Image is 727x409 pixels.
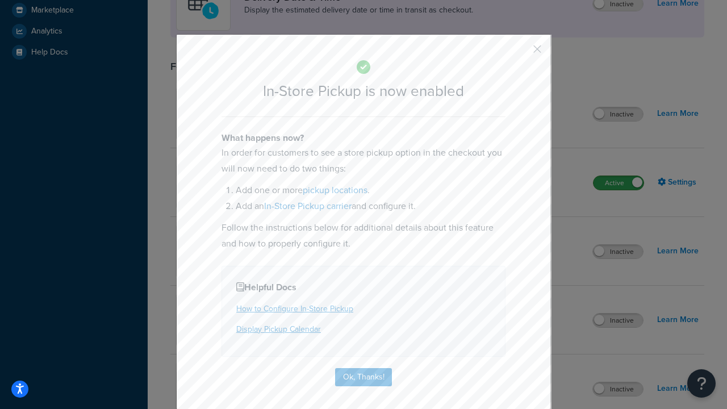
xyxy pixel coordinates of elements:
[335,368,392,386] button: Ok, Thanks!
[222,145,505,177] p: In order for customers to see a store pickup option in the checkout you will now need to do two t...
[236,303,353,315] a: How to Configure In-Store Pickup
[303,183,367,197] a: pickup locations
[236,281,491,294] h4: Helpful Docs
[222,131,505,145] h4: What happens now?
[236,323,321,335] a: Display Pickup Calendar
[236,182,505,198] li: Add one or more .
[222,220,505,252] p: Follow the instructions below for additional details about this feature and how to properly confi...
[222,83,505,99] h2: In-Store Pickup is now enabled
[264,199,352,212] a: In-Store Pickup carrier
[236,198,505,214] li: Add an and configure it.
